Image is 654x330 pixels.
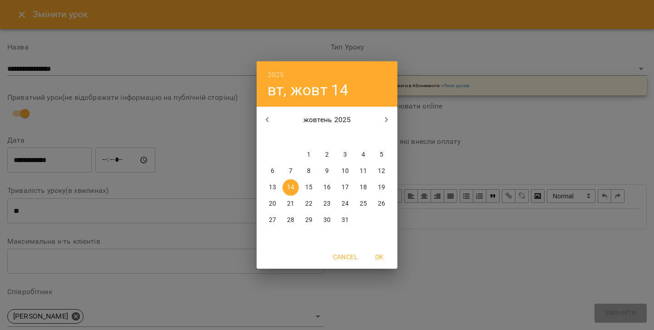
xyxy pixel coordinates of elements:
[337,196,353,212] button: 24
[342,183,349,192] p: 17
[355,179,372,196] button: 18
[373,163,390,179] button: 12
[323,183,331,192] p: 16
[264,163,281,179] button: 6
[269,199,276,208] p: 20
[264,179,281,196] button: 13
[355,196,372,212] button: 25
[329,249,361,265] button: Cancel
[319,212,335,228] button: 30
[301,133,317,142] span: ср
[343,150,347,159] p: 3
[368,251,390,262] span: OK
[305,183,312,192] p: 15
[278,114,376,125] p: жовтень 2025
[378,167,385,176] p: 12
[337,179,353,196] button: 17
[337,163,353,179] button: 10
[307,150,311,159] p: 1
[264,133,281,142] span: пн
[301,163,317,179] button: 8
[305,199,312,208] p: 22
[268,81,349,99] button: вт, жовт 14
[360,167,367,176] p: 11
[355,133,372,142] span: сб
[342,199,349,208] p: 24
[323,216,331,225] p: 30
[282,163,299,179] button: 7
[301,212,317,228] button: 29
[360,199,367,208] p: 25
[289,167,292,176] p: 7
[373,147,390,163] button: 5
[355,163,372,179] button: 11
[378,199,385,208] p: 26
[269,216,276,225] p: 27
[378,183,385,192] p: 19
[342,216,349,225] p: 31
[333,251,357,262] span: Cancel
[380,150,383,159] p: 5
[362,150,365,159] p: 4
[319,147,335,163] button: 2
[287,183,294,192] p: 14
[373,179,390,196] button: 19
[264,196,281,212] button: 20
[301,179,317,196] button: 15
[342,167,349,176] p: 10
[323,199,331,208] p: 23
[307,167,311,176] p: 8
[373,133,390,142] span: нд
[365,249,394,265] button: OK
[319,133,335,142] span: чт
[287,199,294,208] p: 21
[269,183,276,192] p: 13
[337,147,353,163] button: 3
[282,196,299,212] button: 21
[282,133,299,142] span: вт
[319,163,335,179] button: 9
[282,179,299,196] button: 14
[373,196,390,212] button: 26
[319,179,335,196] button: 16
[337,212,353,228] button: 31
[337,133,353,142] span: пт
[301,147,317,163] button: 1
[271,167,274,176] p: 6
[319,196,335,212] button: 23
[305,216,312,225] p: 29
[282,212,299,228] button: 28
[325,167,329,176] p: 9
[360,183,367,192] p: 18
[325,150,329,159] p: 2
[355,147,372,163] button: 4
[287,216,294,225] p: 28
[301,196,317,212] button: 22
[264,212,281,228] button: 27
[268,69,284,81] button: 2025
